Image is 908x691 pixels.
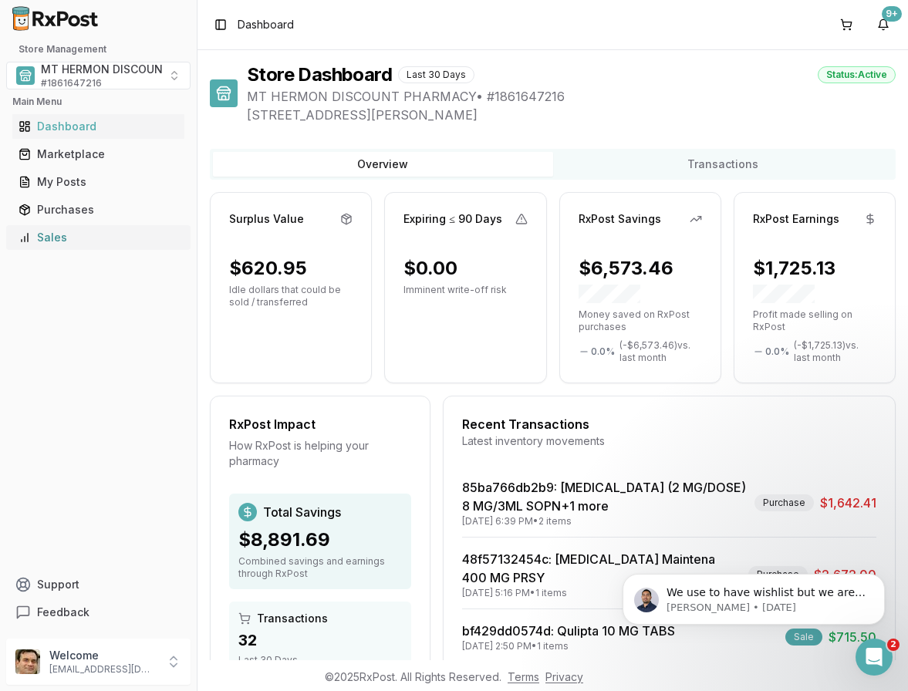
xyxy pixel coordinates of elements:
[6,43,191,56] h2: Store Management
[6,114,191,139] button: Dashboard
[508,670,539,683] a: Terms
[238,17,294,32] span: Dashboard
[19,202,178,217] div: Purchases
[12,168,184,196] a: My Posts
[856,639,893,676] iframe: Intercom live chat
[247,106,896,124] span: [STREET_ADDRESS][PERSON_NAME]
[753,256,876,305] div: $1,725.13
[6,225,191,250] button: Sales
[6,142,191,167] button: Marketplace
[462,640,675,652] div: [DATE] 2:50 PM • 1 items
[238,629,402,651] div: 32
[887,639,900,651] span: 2
[12,140,184,168] a: Marketplace
[229,256,307,281] div: $620.95
[229,211,304,227] div: Surplus Value
[403,256,457,281] div: $0.00
[754,494,814,511] div: Purchase
[12,113,184,140] a: Dashboard
[882,6,902,22] div: 9+
[462,587,742,599] div: [DATE] 5:16 PM • 1 items
[12,96,184,108] h2: Main Menu
[462,623,675,639] a: bf429dd0574d: Qulipta 10 MG TABS
[820,494,876,512] span: $1,642.41
[247,87,896,106] span: MT HERMON DISCOUNT PHARMACY • # 1861647216
[19,147,178,162] div: Marketplace
[238,17,294,32] nav: breadcrumb
[591,345,615,358] span: 0.0 %
[794,339,876,364] span: ( - $1,725.13 ) vs. last month
[229,284,353,308] p: Idle dollars that could be sold / transferred
[619,339,702,364] span: ( - $6,573.46 ) vs. last month
[403,284,527,296] p: Imminent write-off risk
[765,345,789,358] span: 0.0 %
[462,415,876,433] div: Recent Transactions
[263,503,341,521] span: Total Savings
[6,571,191,598] button: Support
[6,62,191,89] button: Select a view
[553,152,893,177] button: Transactions
[462,551,715,585] a: 48f57132454c: [MEDICAL_DATA] Maintena 400 MG PRSY
[238,654,402,666] div: Last 30 Days
[6,170,191,194] button: My Posts
[753,308,876,333] p: Profit made selling on RxPost
[6,197,191,222] button: Purchases
[12,196,184,224] a: Purchases
[12,224,184,251] a: Sales
[462,480,746,514] a: 85ba766db2b9: [MEDICAL_DATA] (2 MG/DOSE) 8 MG/3ML SOPN+1 more
[37,605,89,620] span: Feedback
[579,308,702,333] p: Money saved on RxPost purchases
[19,174,178,190] div: My Posts
[753,211,839,227] div: RxPost Earnings
[6,598,191,626] button: Feedback
[818,66,896,83] div: Status: Active
[247,62,392,87] h1: Store Dashboard
[579,211,661,227] div: RxPost Savings
[462,433,876,449] div: Latest inventory movements
[229,438,411,469] div: How RxPost is helping your pharmacy
[49,663,157,676] p: [EMAIL_ADDRESS][DOMAIN_NAME]
[545,670,583,683] a: Privacy
[6,6,105,31] img: RxPost Logo
[579,256,702,305] div: $6,573.46
[257,611,328,626] span: Transactions
[41,62,234,77] span: MT HERMON DISCOUNT PHARMACY
[403,211,502,227] div: Expiring ≤ 90 Days
[398,66,474,83] div: Last 30 Days
[238,528,402,552] div: $8,891.69
[19,230,178,245] div: Sales
[229,415,411,433] div: RxPost Impact
[871,12,896,37] button: 9+
[19,119,178,134] div: Dashboard
[41,77,102,89] span: # 1861647216
[213,152,553,177] button: Overview
[238,555,402,580] div: Combined savings and earnings through RxPost
[462,515,748,528] div: [DATE] 6:39 PM • 2 items
[49,648,157,663] p: Welcome
[599,541,908,649] iframe: Intercom notifications message
[15,649,40,674] img: User avatar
